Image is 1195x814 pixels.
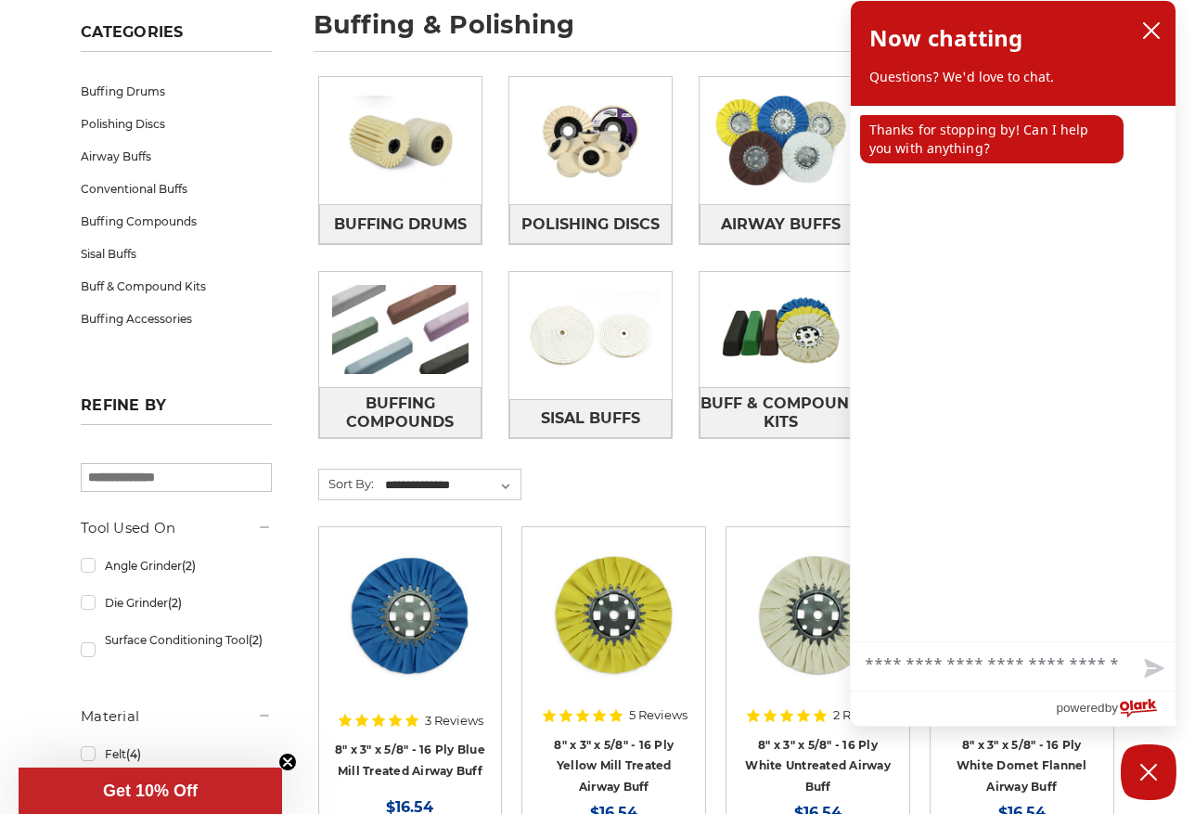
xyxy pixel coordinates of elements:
[81,205,272,238] a: Buffing Compounds
[509,399,672,438] a: Sisal Buffs
[81,173,272,205] a: Conventional Buffs
[869,68,1157,86] p: Questions? We'd love to chat.
[81,738,272,770] a: Felt
[319,470,375,497] label: Sort By:
[336,540,484,689] img: blue mill treated 8 inch airway buffing wheel
[81,396,272,425] h5: Refine by
[540,540,688,689] img: 8 x 3 x 5/8 airway buff yellow mill treatment
[1121,744,1176,800] button: Close Chatbox
[509,278,672,394] img: Sisal Buffs
[314,12,1114,52] h1: buffing & polishing
[81,587,272,619] a: Die Grinder
[81,270,272,303] a: Buff & Compound Kits
[332,540,489,697] a: blue mill treated 8 inch airway buffing wheel
[319,387,482,438] a: Buffing Compounds
[541,403,640,434] span: Sisal Buffs
[629,709,687,721] span: 5 Reviews
[81,108,272,140] a: Polishing Discs
[19,768,282,814] div: Get 10% OffClose teaser
[1105,696,1118,719] span: by
[81,238,272,270] a: Sisal Buffs
[319,272,482,388] img: Buffing Compounds
[721,209,841,240] span: Airway Buffs
[1129,648,1176,691] button: Send message
[700,388,861,438] span: Buff & Compound Kits
[957,738,1087,794] a: 8" x 3" x 5/8" - 16 Ply White Domet Flannel Airway Buff
[81,549,272,582] a: Angle Grinder
[744,540,893,689] img: 8 inch untreated airway buffing wheel
[319,204,482,243] a: Buffing Drums
[833,709,892,721] span: 2 Reviews
[81,303,272,335] a: Buffing Accessories
[319,83,482,199] img: Buffing Drums
[1056,691,1176,726] a: Powered by Olark
[860,115,1124,163] p: Thanks for stopping by! Can I help you with anything?
[81,624,272,676] a: Surface Conditioning Tool
[745,738,891,794] a: 8" x 3" x 5/8" - 16 Ply White Untreated Airway Buff
[335,743,485,778] a: 8" x 3" x 5/8" - 16 Ply Blue Mill Treated Airway Buff
[81,517,272,539] h5: Tool Used On
[320,388,481,438] span: Buffing Compounds
[334,209,467,240] span: Buffing Drums
[182,559,196,573] span: (2)
[554,738,674,794] a: 8" x 3" x 5/8" - 16 Ply Yellow Mill Treated Airway Buff
[168,596,182,610] span: (2)
[509,83,672,199] img: Polishing Discs
[535,540,692,697] a: 8 x 3 x 5/8 airway buff yellow mill treatment
[700,272,862,388] img: Buff & Compound Kits
[700,387,862,438] a: Buff & Compound Kits
[382,472,520,499] select: Sort By:
[509,204,672,243] a: Polishing Discs
[739,540,896,697] a: 8 inch untreated airway buffing wheel
[81,75,272,108] a: Buffing Drums
[700,204,862,243] a: Airway Buffs
[249,633,263,647] span: (2)
[1056,696,1104,719] span: powered
[521,209,660,240] span: Polishing Discs
[81,140,272,173] a: Airway Buffs
[103,782,198,800] span: Get 10% Off
[81,705,272,728] h5: Material
[700,83,862,199] img: Airway Buffs
[851,106,1176,641] div: chat
[425,715,483,727] span: 3 Reviews
[126,747,141,761] span: (4)
[81,23,272,52] h5: Categories
[278,753,297,771] button: Close teaser
[869,19,1022,57] h2: Now chatting
[1137,17,1166,45] button: close chatbox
